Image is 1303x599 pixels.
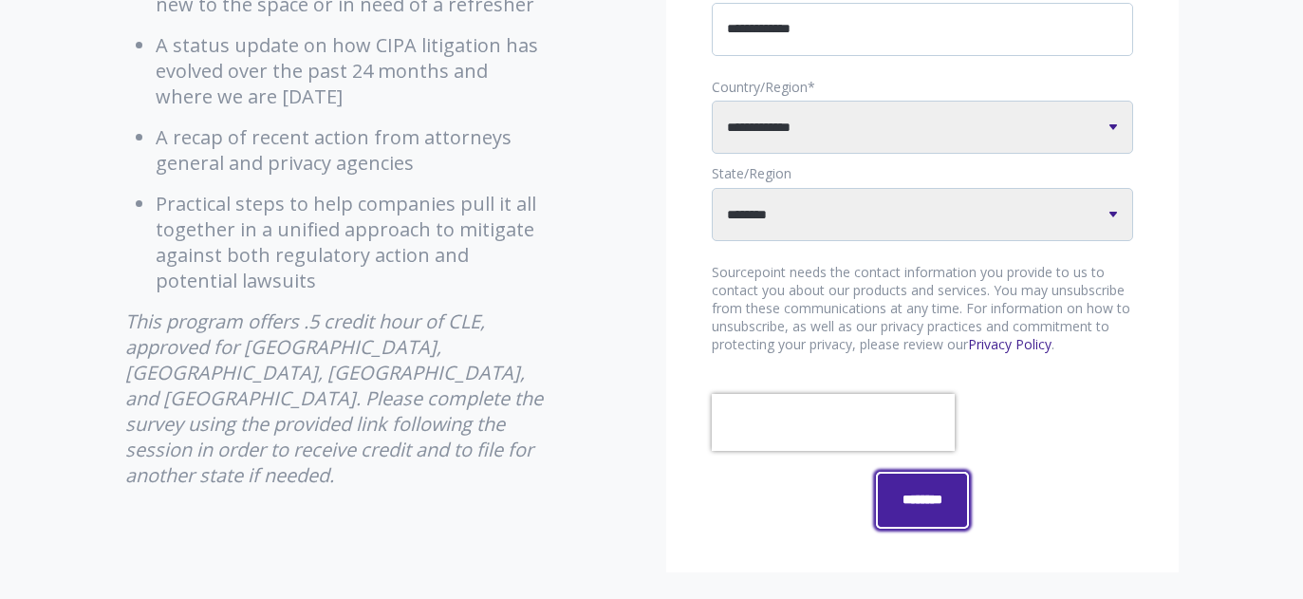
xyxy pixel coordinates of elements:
a: Privacy Policy [968,335,1052,353]
iframe: reCAPTCHA [712,394,955,451]
li: A status update on how CIPA litigation has evolved over the past 24 months and where we are [DATE] [156,32,548,109]
span: Country/Region [712,78,808,96]
span: State/Region [712,164,791,182]
li: A recap of recent action from attorneys general and privacy agencies [156,124,548,176]
p: Sourcepoint needs the contact information you provide to us to contact you about our products and... [712,264,1133,354]
em: This program offers .5 credit hour of CLE, approved for [GEOGRAPHIC_DATA], [GEOGRAPHIC_DATA], [GE... [125,309,543,488]
li: Practical steps to help companies pull it all together in a unified approach to mitigate against ... [156,191,548,293]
